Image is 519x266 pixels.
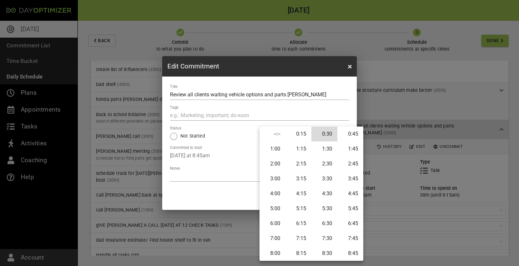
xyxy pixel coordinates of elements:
[337,171,363,186] li: 3:45
[311,141,337,156] li: 1:30
[285,201,311,216] li: 5:15
[259,171,285,186] li: 3:00
[259,186,285,201] li: 4:00
[337,186,363,201] li: 4:45
[259,127,285,141] li: --:--
[259,231,285,246] li: 7:00
[285,246,311,261] li: 8:15
[285,231,311,246] li: 7:15
[285,186,311,201] li: 4:15
[337,156,363,171] li: 2:45
[311,201,337,216] li: 5:30
[337,141,363,156] li: 1:45
[259,156,285,171] li: 2:00
[259,141,285,156] li: 1:00
[337,201,363,216] li: 5:45
[259,246,285,261] li: 8:00
[285,216,311,231] li: 6:15
[259,201,285,216] li: 5:00
[285,156,311,171] li: 2:15
[311,246,337,261] li: 8:30
[285,171,311,186] li: 3:15
[337,246,363,261] li: 8:45
[285,141,311,156] li: 1:15
[311,216,337,231] li: 6:30
[311,186,337,201] li: 4:30
[337,127,363,141] li: 0:45
[337,216,363,231] li: 6:45
[311,231,337,246] li: 7:30
[311,156,337,171] li: 2:30
[311,171,337,186] li: 3:30
[337,231,363,246] li: 7:45
[259,216,285,231] li: 6:00
[311,127,337,141] li: 0:30
[285,127,311,141] li: 0:15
